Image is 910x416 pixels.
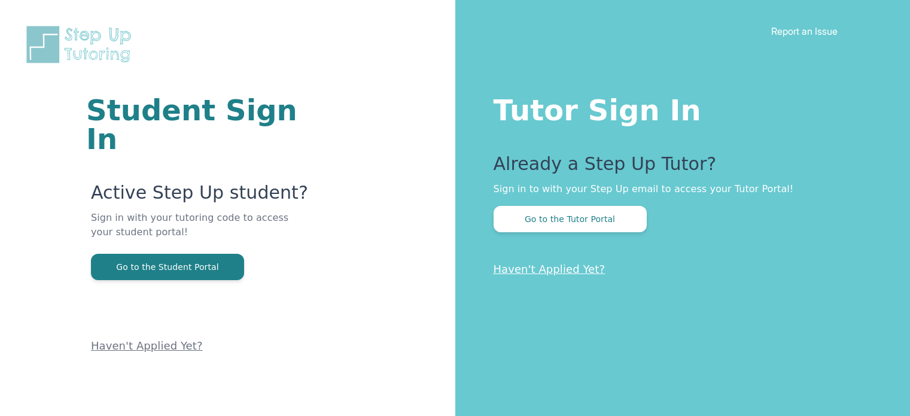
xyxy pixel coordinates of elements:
a: Go to the Student Portal [91,261,244,272]
a: Go to the Tutor Portal [494,213,647,224]
p: Active Step Up student? [91,182,312,211]
a: Report an Issue [771,25,838,37]
p: Sign in with your tutoring code to access your student portal! [91,211,312,254]
p: Already a Step Up Tutor? [494,153,863,182]
button: Go to the Tutor Portal [494,206,647,232]
h1: Student Sign In [86,96,312,153]
a: Haven't Applied Yet? [91,339,203,352]
p: Sign in to with your Step Up email to access your Tutor Portal! [494,182,863,196]
img: Step Up Tutoring horizontal logo [24,24,139,65]
a: Haven't Applied Yet? [494,263,605,275]
h1: Tutor Sign In [494,91,863,125]
button: Go to the Student Portal [91,254,244,280]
